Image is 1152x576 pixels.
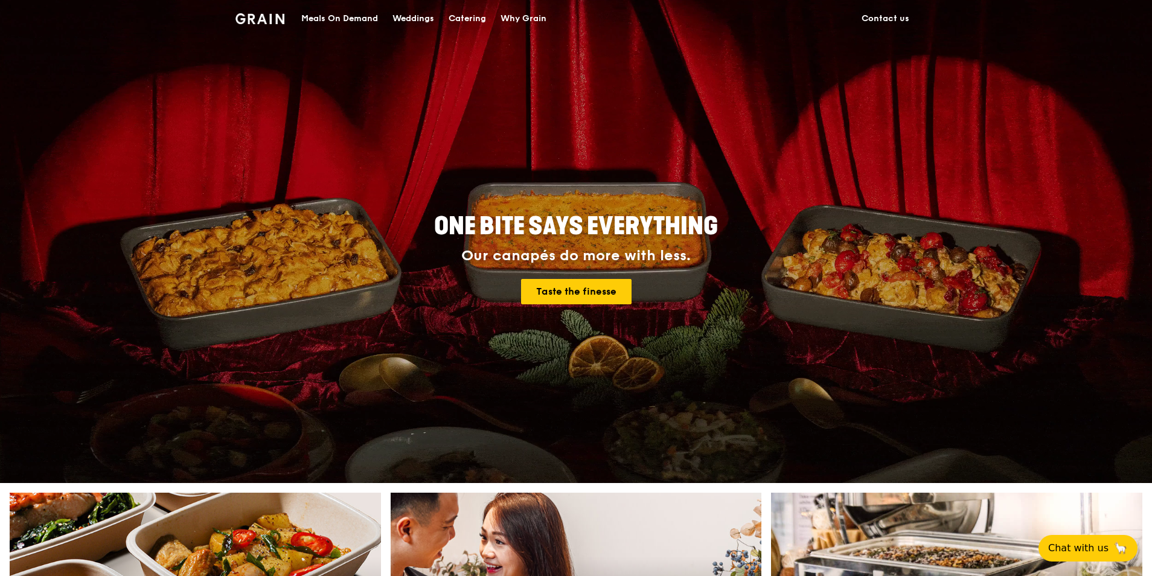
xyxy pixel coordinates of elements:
div: Catering [449,1,486,37]
a: Catering [441,1,493,37]
img: Grain [235,13,284,24]
div: Our canapés do more with less. [359,248,793,264]
a: Contact us [854,1,917,37]
span: Chat with us [1048,541,1109,555]
button: Chat with us🦙 [1038,535,1138,562]
div: Weddings [392,1,434,37]
a: Why Grain [493,1,554,37]
div: Meals On Demand [301,1,378,37]
span: 🦙 [1113,541,1128,555]
a: Weddings [385,1,441,37]
a: Taste the finesse [521,279,632,304]
div: Why Grain [501,1,546,37]
span: ONE BITE SAYS EVERYTHING [434,212,718,241]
